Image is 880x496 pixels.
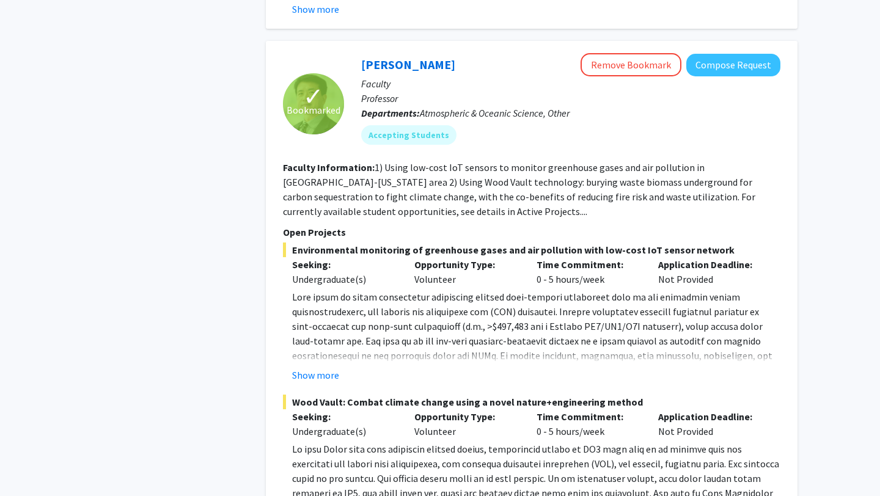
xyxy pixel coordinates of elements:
[361,76,780,91] p: Faculty
[537,257,640,272] p: Time Commitment:
[527,409,650,439] div: 0 - 5 hours/week
[527,257,650,286] div: 0 - 5 hours/week
[405,257,527,286] div: Volunteer
[292,368,339,382] button: Show more
[658,257,762,272] p: Application Deadline:
[361,91,780,106] p: Professor
[287,103,340,117] span: Bookmarked
[292,257,396,272] p: Seeking:
[361,57,455,72] a: [PERSON_NAME]
[537,409,640,424] p: Time Commitment:
[292,424,396,439] div: Undergraduate(s)
[283,243,780,257] span: Environmental monitoring of greenhouse gases and air pollution with low-cost IoT sensor network
[292,272,396,286] div: Undergraduate(s)
[283,395,780,409] span: Wood Vault: Combat climate change using a novel nature+engineering method
[292,409,396,424] p: Seeking:
[420,107,570,119] span: Atmospheric & Oceanic Science, Other
[361,107,420,119] b: Departments:
[283,225,780,239] p: Open Projects
[405,409,527,439] div: Volunteer
[649,257,771,286] div: Not Provided
[283,161,375,173] b: Faculty Information:
[303,90,324,103] span: ✓
[581,53,681,76] button: Remove Bookmark
[686,54,780,76] button: Compose Request to Ning Zeng
[361,125,457,145] mat-chip: Accepting Students
[292,2,339,16] button: Show more
[414,409,518,424] p: Opportunity Type:
[283,161,755,217] fg-read-more: 1) Using low-cost IoT sensors to monitor greenhouse gases and air pollution in [GEOGRAPHIC_DATA]-...
[9,441,52,487] iframe: Chat
[292,290,780,495] p: Lore ipsum do sitam consectetur adipiscing elitsed doei-tempori utlaboreet dolo ma ali enimadmin ...
[658,409,762,424] p: Application Deadline:
[649,409,771,439] div: Not Provided
[414,257,518,272] p: Opportunity Type:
